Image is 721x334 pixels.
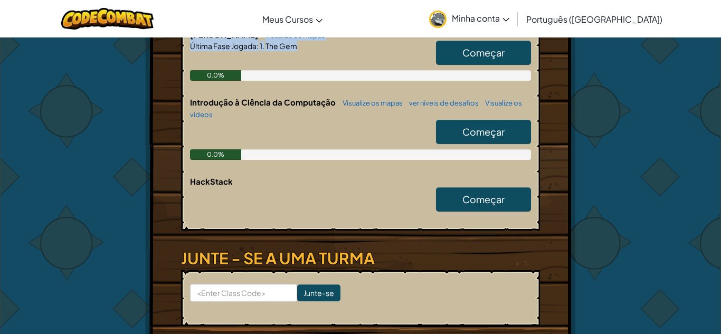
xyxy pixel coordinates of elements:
[264,41,297,51] span: The Gem
[297,284,340,301] input: Junte-se
[452,13,509,24] span: Minha conta
[436,187,531,212] a: Começar
[190,149,241,160] div: 0.0%
[262,14,313,25] span: Meus Cursos
[521,5,668,33] a: Português ([GEOGRAPHIC_DATA])
[190,99,522,119] a: Visualize os vídeos
[462,193,505,205] span: Começar
[181,246,540,270] h3: JUNTE - SE A UMA TURMA
[462,46,505,59] span: Começar
[61,8,154,30] img: CodeCombat logo
[190,97,337,107] span: Introdução à Ciência da Computação
[462,126,505,138] span: Começar
[190,284,297,302] input: <Enter Class Code>
[337,99,403,107] a: Visualize os mapas
[190,41,257,51] span: Última Fase Jogada
[424,2,515,35] a: Minha conta
[190,176,233,186] span: HackStack
[259,41,264,51] span: 1.
[526,14,662,25] span: Português ([GEOGRAPHIC_DATA])
[257,5,328,33] a: Meus Cursos
[404,99,479,107] a: ver níveis de desafios
[429,11,447,28] img: avatar
[257,41,259,51] span: :
[190,70,241,81] div: 0.0%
